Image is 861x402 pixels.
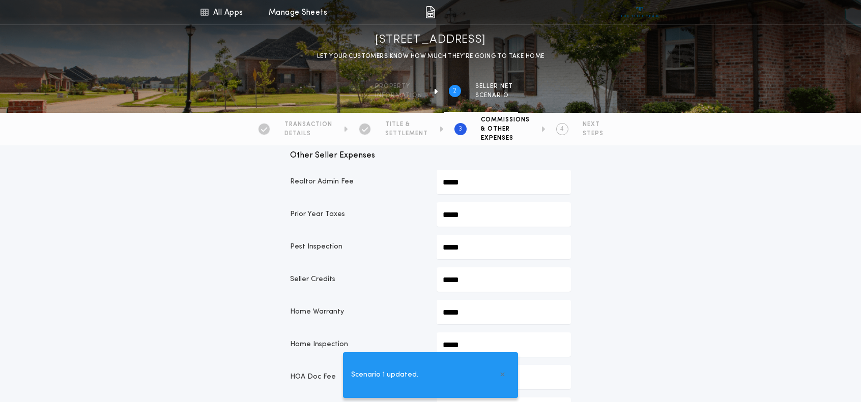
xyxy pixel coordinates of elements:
[351,369,418,381] span: Scenario 1 updated.
[290,209,424,220] p: Prior Year Taxes
[290,274,424,285] p: Seller Credits
[375,91,422,100] span: information
[385,120,428,129] span: TITLE &
[385,130,428,138] span: SETTLEMENT
[621,7,659,17] img: vs-icon
[481,134,530,142] span: EXPENSES
[583,130,604,138] span: STEPS
[425,6,435,18] img: img
[583,120,604,129] span: NEXT
[458,125,462,133] h2: 3
[475,82,513,90] span: SELLER NET
[375,82,422,90] span: Property
[317,51,544,61] p: LET YOUR CUSTOMERS KNOW HOW MUCH THEY’RE GOING TO TAKE HOME
[284,130,332,138] span: DETAILS
[290,307,424,317] p: Home Warranty
[481,116,530,124] span: COMMISSIONS
[453,87,456,95] h2: 2
[290,242,424,252] p: Pest Inspection
[375,32,486,48] h1: [STREET_ADDRESS]
[284,120,332,129] span: TRANSACTION
[290,177,424,187] p: Realtor Admin Fee
[560,125,564,133] h2: 4
[481,125,530,133] span: & OTHER
[290,339,424,350] p: Home Inspection
[290,149,571,162] p: Other Seller Expenses
[475,91,513,100] span: SCENARIO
